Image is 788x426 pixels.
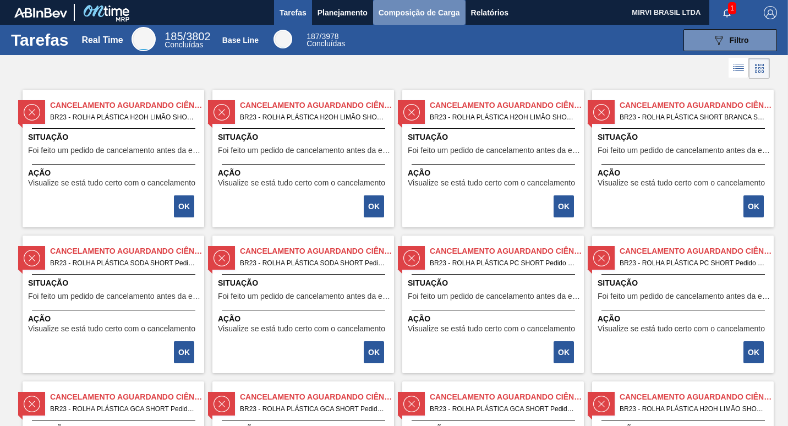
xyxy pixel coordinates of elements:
[598,277,771,289] span: Situação
[240,100,394,111] span: Cancelamento aguardando ciência
[307,39,345,48] span: Concluídas
[365,340,385,364] div: Completar tarefa: 29705874
[408,277,581,289] span: Situação
[430,111,575,123] span: BR23 - ROLHA PLÁSTICA H2OH LIMÃO SHORT Pedido - 1417204
[764,6,777,19] img: Logout
[728,2,736,14] span: 1
[554,341,574,363] button: OK
[28,132,201,143] span: Situação
[745,194,765,219] div: Completar tarefa: 29705871
[555,340,575,364] div: Completar tarefa: 29705875
[165,30,210,42] span: / 3802
[273,30,292,48] div: Base Line
[408,313,581,325] span: Ação
[430,100,584,111] span: Cancelamento aguardando ciência
[50,245,204,257] span: Cancelamento aguardando ciência
[408,146,581,155] span: Foi feito um pedido de cancelamento antes da etapa de aguardando faturamento
[28,292,201,301] span: Foi feito um pedido de cancelamento antes da etapa de aguardando faturamento
[620,391,774,403] span: Cancelamento aguardando ciência
[430,245,584,257] span: Cancelamento aguardando ciência
[555,194,575,219] div: Completar tarefa: 29705870
[593,396,610,412] img: status
[165,40,203,49] span: Concluídas
[81,35,123,45] div: Real Time
[430,403,575,415] span: BR23 - ROLHA PLÁSTICA GCA SHORT Pedido - 1417516
[364,195,384,217] button: OK
[174,195,194,217] button: OK
[554,195,574,217] button: OK
[218,179,385,187] span: Visualize se está tudo certo com o cancelamento
[14,8,67,18] img: TNhmsLtSVTkK8tSr43FrP2fwEKptu5GPRR3wAAAABJRU5ErkJggg==
[24,250,40,266] img: status
[28,325,195,333] span: Visualize se está tudo certo com o cancelamento
[28,313,201,325] span: Ação
[749,58,770,79] div: Visão em Cards
[28,146,201,155] span: Foi feito um pedido de cancelamento antes da etapa de aguardando faturamento
[24,396,40,412] img: status
[11,34,69,46] h1: Tarefas
[743,195,764,217] button: OK
[365,194,385,219] div: Completar tarefa: 29705587
[408,292,581,301] span: Foi feito um pedido de cancelamento antes da etapa de aguardando faturamento
[403,104,420,121] img: status
[218,292,391,301] span: Foi feito um pedido de cancelamento antes da etapa de aguardando faturamento
[214,250,230,266] img: status
[620,111,765,123] span: BR23 - ROLHA PLÁSTICA SHORT BRANCA S/PREÇO Pedido - 1417310
[222,36,259,45] div: Base Line
[28,277,201,289] span: Situação
[403,396,420,412] img: status
[214,104,230,121] img: status
[218,313,391,325] span: Ação
[408,132,581,143] span: Situação
[745,340,765,364] div: Completar tarefa: 29705876
[24,104,40,121] img: status
[598,292,771,301] span: Foi feito um pedido de cancelamento antes da etapa de aguardando faturamento
[240,403,385,415] span: BR23 - ROLHA PLÁSTICA GCA SHORT Pedido - 1417515
[280,6,307,19] span: Tarefas
[307,33,345,47] div: Base Line
[620,403,765,415] span: BR23 - ROLHA PLÁSTICA H2OH LIMÃO SHORT Pedido - 1418761
[218,132,391,143] span: Situação
[50,403,195,415] span: BR23 - ROLHA PLÁSTICA GCA SHORT Pedido - 1417514
[218,146,391,155] span: Foi feito um pedido de cancelamento antes da etapa de aguardando faturamento
[598,132,771,143] span: Situação
[175,194,195,219] div: Completar tarefa: 29705586
[240,245,394,257] span: Cancelamento aguardando ciência
[683,29,777,51] button: Filtro
[709,5,745,20] button: Notificações
[240,391,394,403] span: Cancelamento aguardando ciência
[620,257,765,269] span: BR23 - ROLHA PLÁSTICA PC SHORT Pedido - 1417496
[307,32,319,41] span: 187
[218,167,391,179] span: Ação
[175,340,195,364] div: Completar tarefa: 29705873
[218,277,391,289] span: Situação
[620,100,774,111] span: Cancelamento aguardando ciência
[471,6,508,19] span: Relatórios
[318,6,368,19] span: Planejamento
[240,257,385,269] span: BR23 - ROLHA PLÁSTICA SODA SHORT Pedido - 1417366
[598,167,771,179] span: Ação
[598,146,771,155] span: Foi feito um pedido de cancelamento antes da etapa de aguardando faturamento
[214,396,230,412] img: status
[729,58,749,79] div: Visão em Lista
[620,245,774,257] span: Cancelamento aguardando ciência
[50,391,204,403] span: Cancelamento aguardando ciência
[408,179,575,187] span: Visualize se está tudo certo com o cancelamento
[598,325,765,333] span: Visualize se está tudo certo com o cancelamento
[408,167,581,179] span: Ação
[598,313,771,325] span: Ação
[593,250,610,266] img: status
[50,111,195,123] span: BR23 - ROLHA PLÁSTICA H2OH LIMÃO SHORT Pedido - 1417217
[743,341,764,363] button: OK
[430,257,575,269] span: BR23 - ROLHA PLÁSTICA PC SHORT Pedido - 1417488
[307,32,338,41] span: / 3978
[364,341,384,363] button: OK
[408,325,575,333] span: Visualize se está tudo certo com o cancelamento
[598,179,765,187] span: Visualize se está tudo certo com o cancelamento
[593,104,610,121] img: status
[379,6,460,19] span: Composição de Carga
[240,111,385,123] span: BR23 - ROLHA PLÁSTICA H2OH LIMÃO SHORT Pedido - 1417211
[50,100,204,111] span: Cancelamento aguardando ciência
[28,179,195,187] span: Visualize se está tudo certo com o cancelamento
[165,30,183,42] span: 185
